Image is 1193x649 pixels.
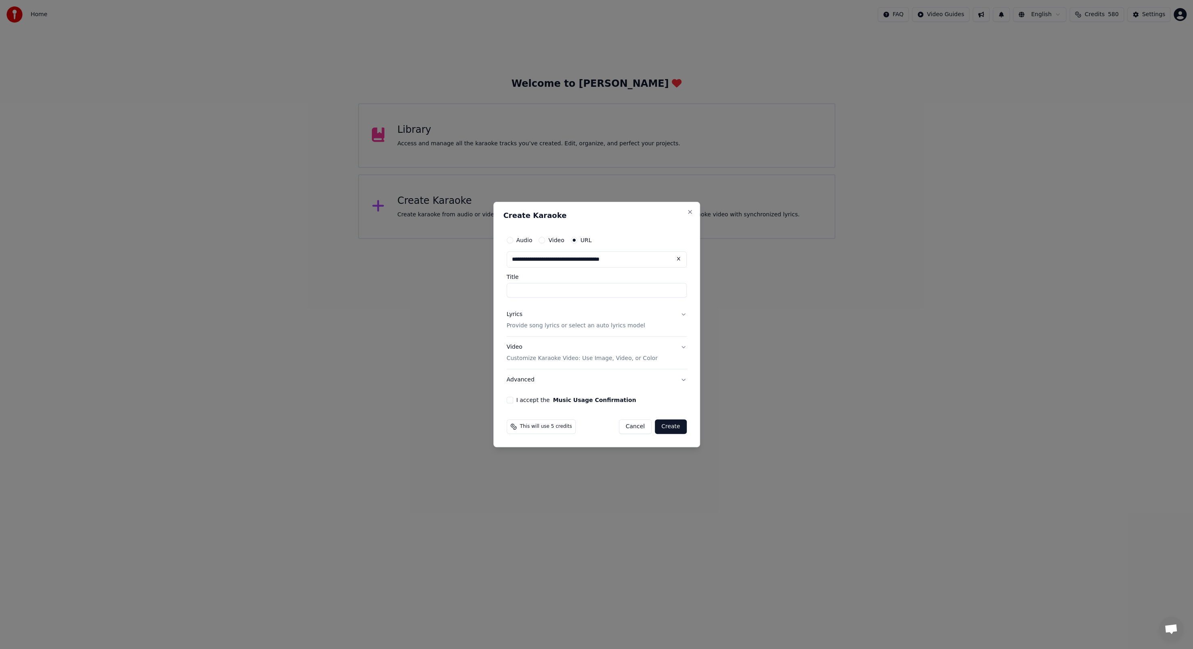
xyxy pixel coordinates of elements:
[581,237,592,243] label: URL
[507,337,687,369] button: VideoCustomize Karaoke Video: Use Image, Video, or Color
[507,310,522,318] div: Lyrics
[619,419,652,434] button: Cancel
[507,274,687,280] label: Title
[507,354,658,362] p: Customize Karaoke Video: Use Image, Video, or Color
[507,322,645,330] p: Provide song lyrics or select an auto lyrics model
[655,419,687,434] button: Create
[507,369,687,390] button: Advanced
[507,304,687,336] button: LyricsProvide song lyrics or select an auto lyrics model
[553,397,636,403] button: I accept the
[520,423,572,430] span: This will use 5 credits
[507,343,658,362] div: Video
[516,397,636,403] label: I accept the
[516,237,533,243] label: Audio
[503,212,690,219] h2: Create Karaoke
[548,237,564,243] label: Video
